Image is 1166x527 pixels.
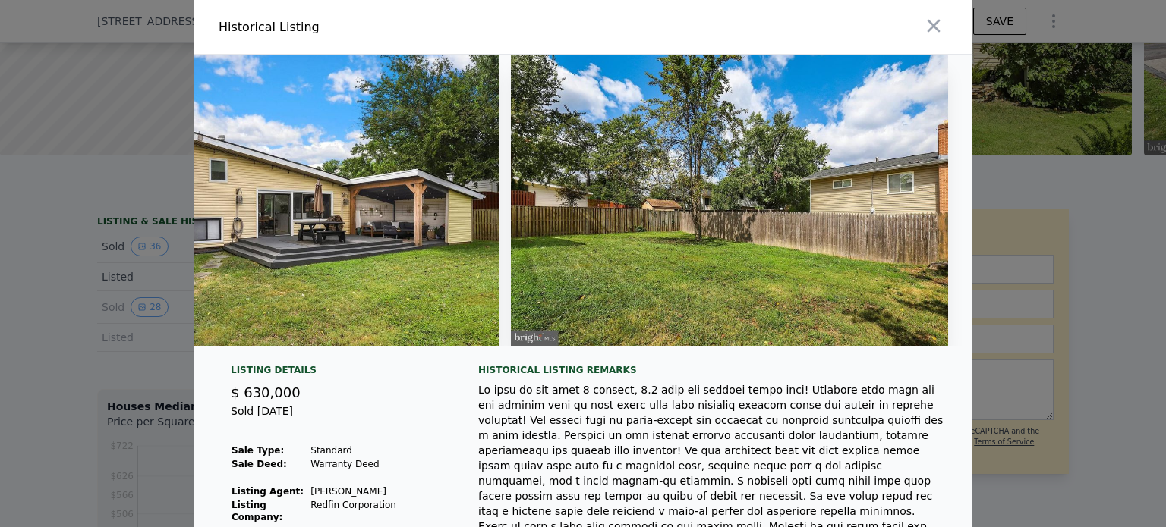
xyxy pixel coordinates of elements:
strong: Sale Deed: [232,459,287,469]
td: Redfin Corporation [310,498,442,524]
div: Sold [DATE] [231,403,442,431]
span: $ 630,000 [231,384,301,400]
td: Standard [310,444,442,457]
img: Property Img [61,55,499,346]
strong: Listing Agent: [232,486,304,497]
strong: Listing Company: [232,500,282,522]
strong: Sale Type: [232,445,284,456]
img: Property Img [511,55,948,346]
td: Warranty Deed [310,457,442,471]
div: Historical Listing remarks [478,364,947,376]
div: Historical Listing [219,18,577,36]
div: Listing Details [231,364,442,382]
td: [PERSON_NAME] [310,485,442,498]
